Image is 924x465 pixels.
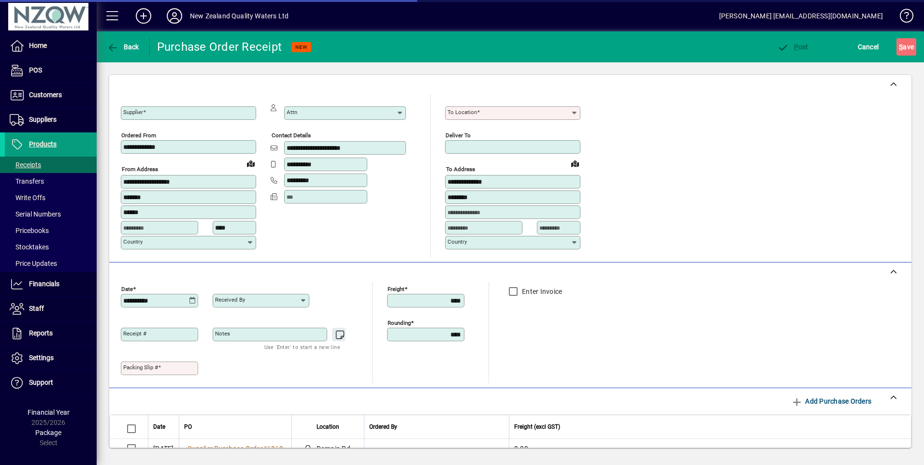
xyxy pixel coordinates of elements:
span: Back [107,43,139,51]
mat-label: Notes [215,330,230,337]
span: Price Updates [10,260,57,267]
a: Staff [5,297,97,321]
span: # [263,445,267,452]
label: Enter Invoice [520,287,562,296]
a: Suppliers [5,108,97,132]
div: Purchase Order Receipt [157,39,282,55]
span: Domain Rd [302,443,354,454]
span: Write Offs [10,194,45,202]
span: PO [184,421,192,432]
a: Settings [5,346,97,370]
span: Pricebooks [10,227,49,234]
a: Price Updates [5,255,97,272]
mat-hint: Use 'Enter' to start a new line [264,341,340,352]
button: Profile [159,7,190,25]
span: ost [777,43,808,51]
a: Supplier Purchase Order#6860 [184,443,287,454]
span: Freight (excl GST) [514,421,560,432]
a: Write Offs [5,189,97,206]
span: Reports [29,329,53,337]
span: S [899,43,903,51]
a: Reports [5,321,97,346]
span: Financial Year [28,408,70,416]
span: Settings [29,354,54,362]
span: Stocktakes [10,243,49,251]
a: Transfers [5,173,97,189]
span: Receipts [10,161,41,169]
mat-label: Date [121,285,133,292]
button: Add Purchase Orders [787,392,875,410]
a: Support [5,371,97,395]
span: Products [29,140,57,148]
a: POS [5,58,97,83]
a: Financials [5,272,97,296]
a: View on map [243,156,259,171]
mat-label: Ordered from [121,132,156,139]
span: Serial Numbers [10,210,61,218]
span: Home [29,42,47,49]
span: ave [899,39,914,55]
button: Cancel [855,38,881,56]
button: Back [104,38,142,56]
button: Save [896,38,916,56]
mat-label: Country [123,238,143,245]
td: 0.00 [509,439,911,458]
span: Support [29,378,53,386]
span: P [794,43,798,51]
span: Transfers [10,177,44,185]
mat-label: Received by [215,296,245,303]
span: Add Purchase Orders [791,393,871,409]
span: Staff [29,305,44,312]
mat-label: Country [448,238,467,245]
span: Domain Rd [317,444,350,453]
mat-label: Packing Slip # [123,364,158,371]
a: Home [5,34,97,58]
a: Receipts [5,157,97,173]
span: Suppliers [29,116,57,123]
button: Add [128,7,159,25]
div: Date [153,421,174,432]
mat-label: Receipt # [123,330,146,337]
a: Pricebooks [5,222,97,239]
span: Location [317,421,339,432]
span: Customers [29,91,62,99]
span: Financials [29,280,59,288]
mat-label: To location [448,109,477,116]
span: Supplier Purchase Order [188,445,263,452]
span: Ordered By [369,421,397,432]
a: Customers [5,83,97,107]
div: PO [184,421,287,432]
span: NEW [295,44,307,50]
button: Post [775,38,811,56]
span: Date [153,421,165,432]
span: 6860 [267,445,283,452]
span: POS [29,66,42,74]
a: Serial Numbers [5,206,97,222]
span: Cancel [858,39,879,55]
app-page-header-button: Back [97,38,150,56]
mat-label: Rounding [388,319,411,326]
div: [PERSON_NAME] [EMAIL_ADDRESS][DOMAIN_NAME] [719,8,883,24]
mat-label: Deliver To [446,132,471,139]
mat-label: Attn [287,109,297,116]
mat-label: Freight [388,285,404,292]
mat-label: Supplier [123,109,143,116]
a: Stocktakes [5,239,97,255]
div: Ordered By [369,421,504,432]
span: Package [35,429,61,436]
td: [DATE] [148,439,179,458]
a: Knowledge Base [893,2,912,33]
a: View on map [567,156,583,171]
div: Freight (excl GST) [514,421,899,432]
div: New Zealand Quality Waters Ltd [190,8,289,24]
